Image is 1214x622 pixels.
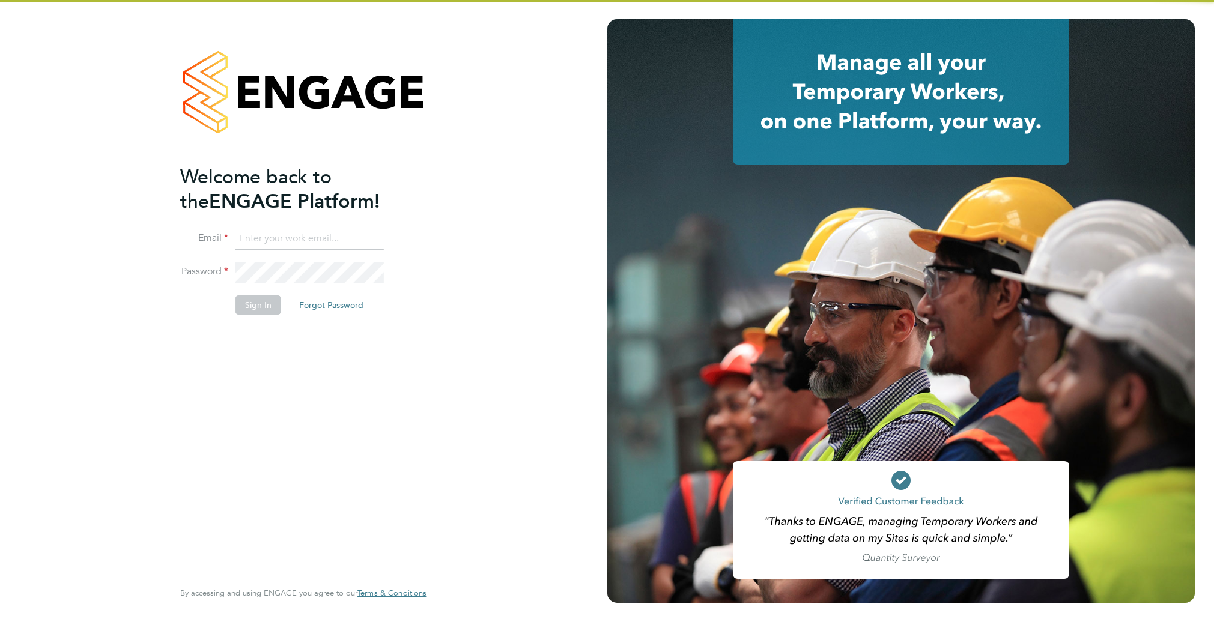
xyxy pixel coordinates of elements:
[180,265,228,278] label: Password
[180,588,426,598] span: By accessing and using ENGAGE you agree to our
[357,588,426,598] a: Terms & Conditions
[235,228,384,250] input: Enter your work email...
[180,165,332,213] span: Welcome back to the
[180,165,414,214] h2: ENGAGE Platform!
[235,295,281,315] button: Sign In
[357,588,426,598] span: Terms & Conditions
[180,232,228,244] label: Email
[290,295,373,315] button: Forgot Password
